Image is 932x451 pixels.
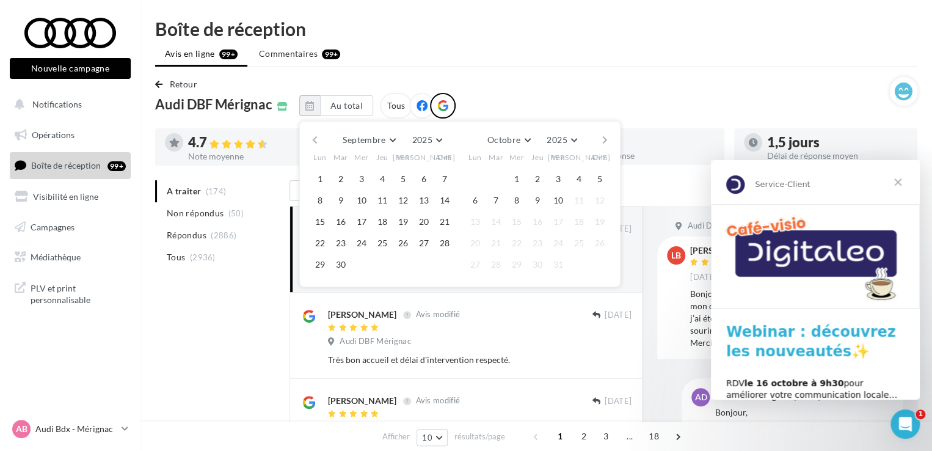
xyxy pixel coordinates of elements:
[528,170,547,188] button: 2
[487,134,520,145] span: Octobre
[155,98,272,111] span: Audi DBF Mérignac
[508,213,526,231] button: 15
[570,234,588,252] button: 25
[487,191,505,210] button: 7
[394,234,412,252] button: 26
[482,131,535,148] button: Octobre
[107,161,126,171] div: 99+
[466,191,484,210] button: 6
[311,213,329,231] button: 15
[412,134,432,145] span: 2025
[415,310,460,320] span: Avis modifié
[574,427,594,446] span: 2
[916,409,925,419] span: 1
[49,71,59,81] img: tab_domain_overview_orange.svg
[155,20,917,38] div: Boîte de réception
[715,392,789,401] div: Audi DBF Mérignac
[373,191,391,210] button: 11
[322,50,340,59] div: 99+
[592,153,607,163] span: Dim
[20,32,29,42] img: website_grey.svg
[352,234,371,252] button: 24
[509,153,524,163] span: Mer
[487,213,505,231] button: 14
[63,72,94,80] div: Domaine
[167,251,185,263] span: Tous
[211,230,236,240] span: (2886)
[31,252,81,262] span: Médiathèque
[531,153,544,163] span: Jeu
[454,431,505,442] span: résultats/page
[299,95,373,116] button: Au total
[259,48,318,60] span: Commentaires
[435,191,454,210] button: 14
[591,191,609,210] button: 12
[596,427,616,446] span: 3
[394,191,412,210] button: 12
[139,71,148,81] img: tab_keywords_by_traffic_grey.svg
[767,136,908,149] div: 1,5 jours
[711,160,920,400] iframe: Intercom live chat message
[466,213,484,231] button: 13
[352,191,371,210] button: 10
[313,153,327,163] span: Lun
[570,170,588,188] button: 4
[7,244,133,270] a: Médiathèque
[468,153,482,163] span: Lun
[311,170,329,188] button: 1
[152,72,187,80] div: Mots-clés
[415,191,433,210] button: 13
[549,170,567,188] button: 3
[487,234,505,252] button: 21
[489,153,503,163] span: Mar
[343,134,385,145] span: Septembre
[289,180,412,201] button: Tous les avis
[31,280,126,306] span: PLV et print personnalisable
[435,170,454,188] button: 7
[591,213,609,231] button: 19
[33,191,98,202] span: Visibilité en ligne
[394,213,412,231] button: 19
[31,221,75,232] span: Campagnes
[528,191,547,210] button: 9
[338,131,400,148] button: Septembre
[34,20,60,29] div: v 4.0.25
[352,170,371,188] button: 3
[417,429,448,446] button: 10
[10,417,131,441] a: AB Audi Bdx - Mérignac
[620,427,639,446] span: ...
[437,153,452,163] span: Dim
[528,255,547,274] button: 30
[767,152,908,160] div: Délai de réponse moyen
[687,221,759,232] span: Audi DBF Mérignac
[415,213,433,231] button: 20
[328,309,396,321] div: [PERSON_NAME]
[435,234,454,252] button: 28
[7,92,128,117] button: Notifications
[340,336,411,347] span: Audi DBF Mérignac
[311,234,329,252] button: 22
[605,396,632,407] span: [DATE]
[328,354,552,366] div: Très bon accueil et délai d'intervention respecté.
[32,130,75,140] span: Opérations
[332,170,350,188] button: 2
[508,234,526,252] button: 22
[487,255,505,274] button: 28
[394,170,412,188] button: 5
[690,246,784,255] div: [PERSON_NAME]
[7,184,133,210] a: Visibilité en ligne
[311,255,329,274] button: 29
[188,136,329,150] div: 4.7
[34,218,133,228] b: le 16 octobre à 9h30
[373,213,391,231] button: 18
[332,213,350,231] button: 16
[528,234,547,252] button: 23
[188,152,329,161] div: Note moyenne
[547,134,567,145] span: 2025
[644,427,664,446] span: 18
[422,433,432,442] span: 10
[591,170,609,188] button: 5
[328,395,396,407] div: [PERSON_NAME]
